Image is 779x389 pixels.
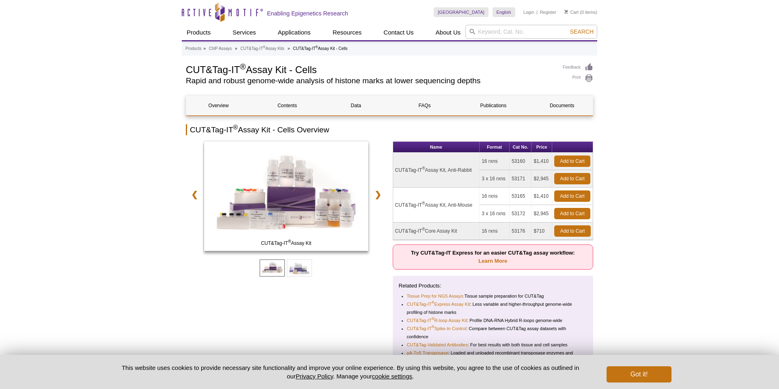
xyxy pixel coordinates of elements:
p: This website uses cookies to provide necessary site functionality and improve your online experie... [108,363,593,380]
td: 16 rxns [480,223,510,240]
a: Contents [255,96,319,115]
a: Resources [328,25,367,40]
td: 53160 [510,153,532,170]
button: Got it! [607,366,671,383]
a: Contact Us [379,25,418,40]
button: cookie settings [372,373,412,380]
td: $710 [532,223,552,240]
a: CUT&Tag-IT®Assay Kits [240,45,284,52]
a: CUT&Tag-IT®Spike-In Control [407,324,467,333]
a: Documents [530,96,594,115]
a: Feedback [563,63,593,72]
sup: ® [422,201,425,205]
a: Add to Cart [554,190,590,202]
a: Print [563,74,593,83]
span: CUT&Tag-IT Assay Kit [206,239,366,247]
a: Cart [564,9,579,15]
a: Applications [273,25,316,40]
sup: ® [263,45,265,49]
td: 3 x 16 rxns [480,170,510,188]
a: About Us [431,25,466,40]
td: 53171 [510,170,532,188]
a: Add to Cart [554,225,591,237]
td: CUT&Tag-IT Assay Kit, Anti-Mouse [393,188,480,223]
a: Add to Cart [554,208,590,219]
sup: ® [422,227,425,231]
a: Add to Cart [554,173,590,184]
sup: ® [288,239,291,244]
p: Related Products: [399,282,587,290]
li: | [536,7,538,17]
td: $1,410 [532,188,552,205]
li: » [288,46,290,51]
h2: CUT&Tag-IT Assay Kit - Cells Overview [186,124,593,135]
a: pA-Tn5 Transposase [407,349,448,357]
li: : For best results with both tissue and cell samples [407,341,581,349]
li: : Loaded and unloaded recombinant transposase enzymes and CUT&Tag Assay Buffer Set [407,349,581,365]
li: : Profile DNA-RNA Hybrid R-loops genome-wide [407,316,581,324]
img: Your Cart [564,10,568,14]
button: Search [568,28,596,35]
td: $1,410 [532,153,552,170]
sup: ® [432,317,435,321]
td: 16 rxns [480,153,510,170]
strong: Try CUT&Tag-IT Express for an easier CUT&Tag assay workflow: [411,250,575,264]
td: $2,945 [532,170,552,188]
a: Data [324,96,388,115]
a: CUT&Tag-IT Assay Kit [204,141,368,253]
a: CUT&Tag-IT®Express Assay Kit [407,300,470,308]
td: 3 x 16 rxns [480,205,510,223]
a: Add to Cart [554,156,590,167]
a: FAQs [392,96,457,115]
a: Tissue Prep for NGS Assays: [407,292,465,300]
a: CUT&Tag-Validated Antibodies [407,341,468,349]
sup: ® [432,301,435,305]
th: Name [393,142,480,153]
sup: ® [233,124,238,131]
td: CUT&Tag-IT Core Assay Kit [393,223,480,240]
sup: ® [316,45,318,49]
sup: ® [432,325,435,329]
a: Learn More [478,258,507,264]
a: Overview [186,96,251,115]
td: CUT&Tag-IT Assay Kit, Anti-Rabbit [393,153,480,188]
a: Services [228,25,261,40]
td: 53172 [510,205,532,223]
sup: ® [422,166,425,171]
th: Price [532,142,552,153]
td: 16 rxns [480,188,510,205]
li: » [235,46,237,51]
span: Search [570,28,594,35]
a: English [493,7,515,17]
li: Tissue sample preparation for CUT&Tag [407,292,581,300]
a: Privacy Policy [296,373,333,380]
h1: CUT&Tag-IT Assay Kit - Cells [186,63,555,75]
a: ❯ [369,185,387,204]
h2: Rapid and robust genome-wide analysis of histone marks at lower sequencing depths [186,77,555,84]
td: $2,945 [532,205,552,223]
a: ❮ [186,185,203,204]
td: 53176 [510,223,532,240]
th: Cat No. [510,142,532,153]
img: CUT&Tag-IT Assay Kit [204,141,368,251]
a: Products [185,45,201,52]
a: ChIP Assays [209,45,232,52]
sup: ® [240,62,246,71]
a: Login [523,9,534,15]
li: : Compare between CUT&Tag assay datasets with confidence [407,324,581,341]
input: Keyword, Cat. No. [465,25,597,39]
a: CUT&Tag-IT®R-loop Assay Kit [407,316,467,324]
a: [GEOGRAPHIC_DATA] [434,7,488,17]
li: CUT&Tag-IT Assay Kit - Cells [293,46,348,51]
a: Products [182,25,215,40]
td: 53165 [510,188,532,205]
li: » [203,46,206,51]
th: Format [480,142,510,153]
h2: Enabling Epigenetics Research [267,10,348,17]
li: : Less variable and higher-throughput genome-wide profiling of histone marks [407,300,581,316]
a: Publications [461,96,525,115]
li: (0 items) [564,7,597,17]
a: Register [540,9,556,15]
